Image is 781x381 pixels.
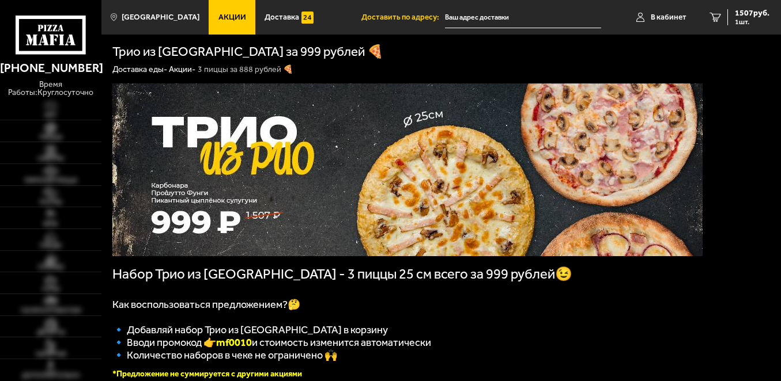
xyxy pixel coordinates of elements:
span: 1507 руб. [735,9,769,17]
span: 🔹 Количество наборов в чеке не ограничено 🙌 [112,349,337,361]
div: 3 пиццы за 888 рублей 🍕 [198,64,293,75]
span: В кабинет [651,13,686,21]
b: mf0010 [216,336,252,349]
span: Доставка [265,13,299,21]
img: 1024x1024 [112,83,703,256]
h1: Трио из [GEOGRAPHIC_DATA] за 999 рублей 🍕 [112,45,383,59]
span: Набор Трио из [GEOGRAPHIC_DATA] - 3 пиццы 25 см всего за 999 рублей😉 [112,266,572,282]
font: *Предложение не суммируется с другими акциями [112,369,302,379]
span: [GEOGRAPHIC_DATA] [122,13,199,21]
input: Ваш адрес доставки [445,7,601,28]
span: 🔹 Добавляй набор Трио из [GEOGRAPHIC_DATA] в корзину [112,323,388,336]
span: Доставить по адресу: [361,13,445,21]
span: Как воспользоваться предложением?🤔 [112,298,300,311]
span: 🔹 Вводи промокод 👉 и стоимость изменится автоматически [112,336,431,349]
a: Акции- [169,64,195,74]
a: Доставка еды- [112,64,167,74]
span: 1 шт. [735,18,769,25]
span: Акции [218,13,246,21]
img: 15daf4d41897b9f0e9f617042186c801.svg [301,12,314,24]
